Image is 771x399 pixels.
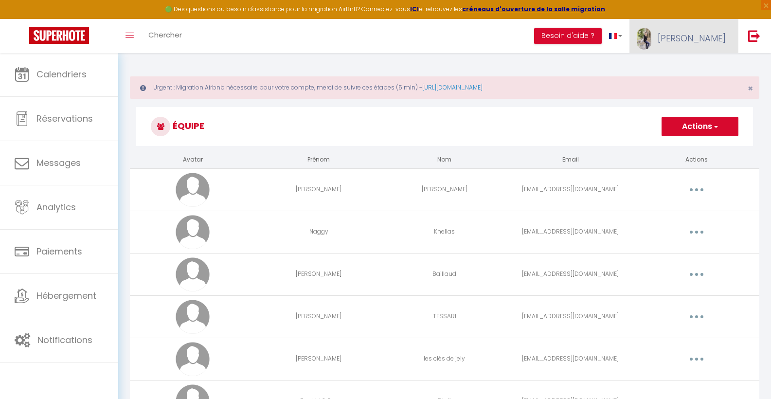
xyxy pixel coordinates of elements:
span: Messages [36,157,81,169]
span: Notifications [37,334,92,346]
img: logout [748,30,760,42]
img: avatar.png [176,173,210,207]
td: [EMAIL_ADDRESS][DOMAIN_NAME] [507,253,633,295]
td: TESSARI [382,295,508,338]
td: [EMAIL_ADDRESS][DOMAIN_NAME] [507,211,633,253]
button: Close [748,84,753,93]
span: Chercher [148,30,182,40]
span: Calendriers [36,68,87,80]
th: Nom [382,151,508,168]
a: [URL][DOMAIN_NAME] [422,83,483,91]
td: [PERSON_NAME] [256,295,382,338]
span: Analytics [36,201,76,213]
td: [PERSON_NAME] [256,168,382,211]
img: avatar.png [176,257,210,291]
span: [PERSON_NAME] [658,32,726,44]
button: Besoin d'aide ? [534,28,602,44]
span: Paiements [36,245,82,257]
td: [EMAIL_ADDRESS][DOMAIN_NAME] [507,338,633,380]
td: les clés de jely [382,338,508,380]
a: Chercher [141,19,189,53]
td: Naggy [256,211,382,253]
img: avatar.png [176,342,210,376]
span: Réservations [36,112,93,125]
img: avatar.png [176,300,210,334]
th: Actions [633,151,759,168]
img: ... [637,28,651,50]
button: Ouvrir le widget de chat LiveChat [8,4,37,33]
span: Hébergement [36,290,96,302]
th: Avatar [130,151,256,168]
a: ICI [410,5,419,13]
img: avatar.png [176,215,210,249]
th: Prénom [256,151,382,168]
th: Email [507,151,633,168]
img: Super Booking [29,27,89,44]
button: Actions [662,117,738,136]
h3: Équipe [136,107,753,146]
td: [PERSON_NAME] [382,168,508,211]
td: [PERSON_NAME] [256,338,382,380]
td: [EMAIL_ADDRESS][DOMAIN_NAME] [507,295,633,338]
td: Baillaud [382,253,508,295]
td: [PERSON_NAME] [256,253,382,295]
a: ... [PERSON_NAME] [629,19,738,53]
div: Urgent : Migration Airbnb nécessaire pour votre compte, merci de suivre ces étapes (5 min) - [130,76,759,99]
a: créneaux d'ouverture de la salle migration [462,5,605,13]
span: × [748,82,753,94]
td: Khellas [382,211,508,253]
td: [EMAIL_ADDRESS][DOMAIN_NAME] [507,168,633,211]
